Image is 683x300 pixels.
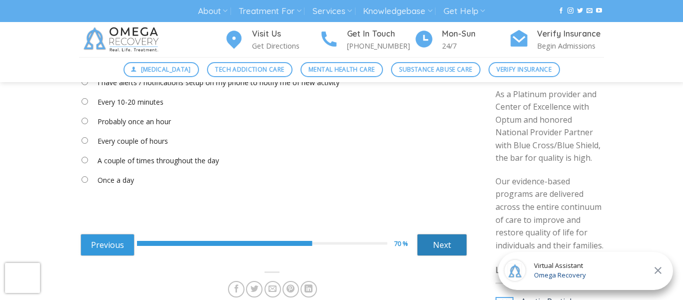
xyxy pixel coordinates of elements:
[97,175,134,186] label: Once a day
[567,8,573,15] a: Follow on Instagram
[97,77,339,88] label: I have alerts / notifications setup on my phone to notify me of new activity
[215,65,284,74] span: Tech Addiction Care
[596,8,602,15] a: Follow on YouTube
[252,28,319,41] h4: Visit Us
[577,8,583,15] a: Follow on Twitter
[417,234,467,256] a: Next
[97,155,219,166] label: A couple of times throughout the day
[300,62,383,77] a: Mental Health Care
[347,40,414,52] p: [PHONE_NUMBER]
[264,281,281,297] a: Email to a Friend
[394,238,416,249] div: 70 %
[80,234,134,256] a: Previous
[300,281,317,297] a: Share on LinkedIn
[537,40,604,52] p: Begin Admissions
[443,2,485,21] a: Get Help
[496,65,551,74] span: Verify Insurance
[207,62,292,77] a: Tech Addiction Care
[5,263,40,293] iframe: reCAPTCHA
[224,28,319,52] a: Visit Us Get Directions
[495,175,604,252] p: Our evidence-based programs are delivered across the entire continuum of care to improve and rest...
[238,2,301,21] a: Treatment For
[442,28,509,41] h4: Mon-Sun
[312,2,352,21] a: Services
[442,40,509,52] p: 24/7
[586,8,592,15] a: Send us an email
[246,281,262,297] a: Share on Twitter
[488,62,560,77] a: Verify Insurance
[347,28,414,41] h4: Get In Touch
[319,28,414,52] a: Get In Touch [PHONE_NUMBER]
[558,8,564,15] a: Follow on Facebook
[97,136,168,147] label: Every couple of hours
[509,28,604,52] a: Verify Insurance Begin Admissions
[198,2,227,21] a: About
[228,281,244,297] a: Share on Facebook
[308,65,374,74] span: Mental Health Care
[79,22,166,57] img: Omega Recovery
[97,97,163,108] label: Every 10-20 minutes
[123,62,199,77] a: [MEDICAL_DATA]
[282,281,299,297] a: Pin on Pinterest
[97,116,171,127] label: Probably once an hour
[363,2,432,21] a: Knowledgebase
[391,62,480,77] a: Substance Abuse Care
[252,40,319,52] p: Get Directions
[537,28,604,41] h4: Verify Insurance
[399,65,472,74] span: Substance Abuse Care
[495,88,604,165] p: As a Platinum provider and Center of Excellence with Optum and honored National Provider Partner ...
[495,264,557,275] span: Latest Posts
[141,65,191,74] span: [MEDICAL_DATA]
